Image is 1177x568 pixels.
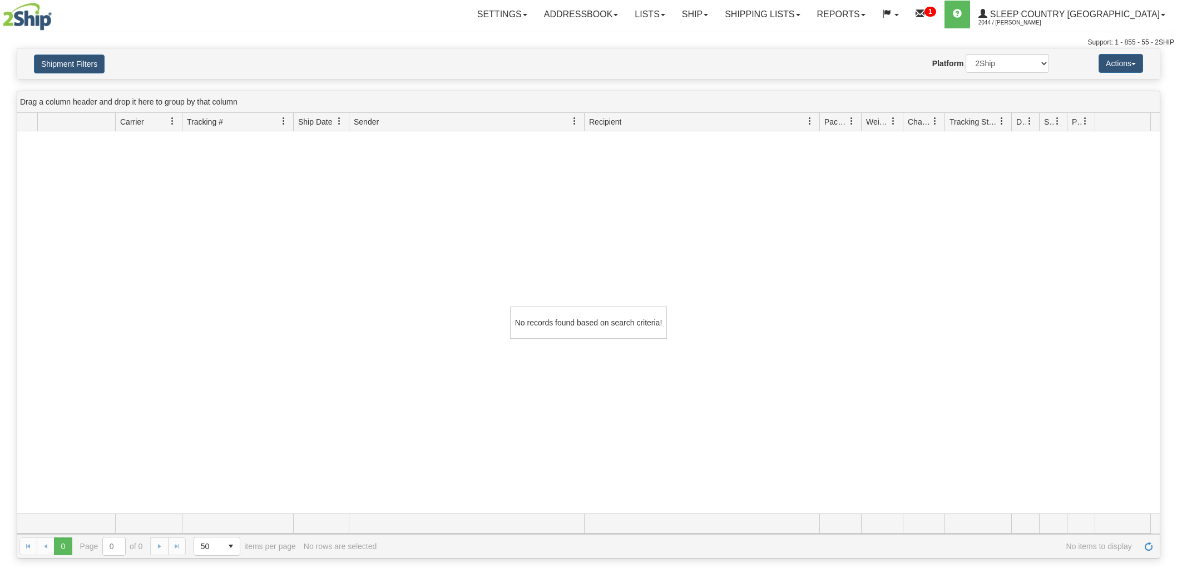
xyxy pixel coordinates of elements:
[824,116,848,127] span: Packages
[926,112,944,131] a: Charge filter column settings
[298,116,332,127] span: Ship Date
[949,116,998,127] span: Tracking Status
[354,116,379,127] span: Sender
[800,112,819,131] a: Recipient filter column settings
[163,112,182,131] a: Carrier filter column settings
[1044,116,1054,127] span: Shipment Issues
[809,1,874,28] a: Reports
[80,537,143,556] span: Page of 0
[17,91,1160,113] div: grid grouping header
[1140,537,1158,555] a: Refresh
[987,9,1160,19] span: Sleep Country [GEOGRAPHIC_DATA]
[626,1,673,28] a: Lists
[510,307,667,339] div: No records found based on search criteria!
[222,537,240,555] span: select
[187,116,223,127] span: Tracking #
[932,58,964,69] label: Platform
[970,1,1174,28] a: Sleep Country [GEOGRAPHIC_DATA] 2044 / [PERSON_NAME]
[201,541,215,552] span: 50
[866,116,889,127] span: Weight
[674,1,716,28] a: Ship
[34,55,105,73] button: Shipment Filters
[907,1,944,28] a: 1
[194,537,240,556] span: Page sizes drop down
[1151,227,1176,340] iframe: chat widget
[304,542,377,551] div: No rows are selected
[842,112,861,131] a: Packages filter column settings
[3,3,52,31] img: logo2044.jpg
[3,38,1174,47] div: Support: 1 - 855 - 55 - 2SHIP
[194,537,296,556] span: items per page
[120,116,144,127] span: Carrier
[1016,116,1026,127] span: Delivery Status
[1099,54,1143,73] button: Actions
[565,112,584,131] a: Sender filter column settings
[992,112,1011,131] a: Tracking Status filter column settings
[384,542,1132,551] span: No items to display
[1020,112,1039,131] a: Delivery Status filter column settings
[1072,116,1081,127] span: Pickup Status
[924,7,936,17] sup: 1
[978,17,1062,28] span: 2044 / [PERSON_NAME]
[536,1,627,28] a: Addressbook
[1076,112,1095,131] a: Pickup Status filter column settings
[330,112,349,131] a: Ship Date filter column settings
[469,1,536,28] a: Settings
[274,112,293,131] a: Tracking # filter column settings
[884,112,903,131] a: Weight filter column settings
[1048,112,1067,131] a: Shipment Issues filter column settings
[908,116,931,127] span: Charge
[716,1,808,28] a: Shipping lists
[589,116,621,127] span: Recipient
[54,537,72,555] span: Page 0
